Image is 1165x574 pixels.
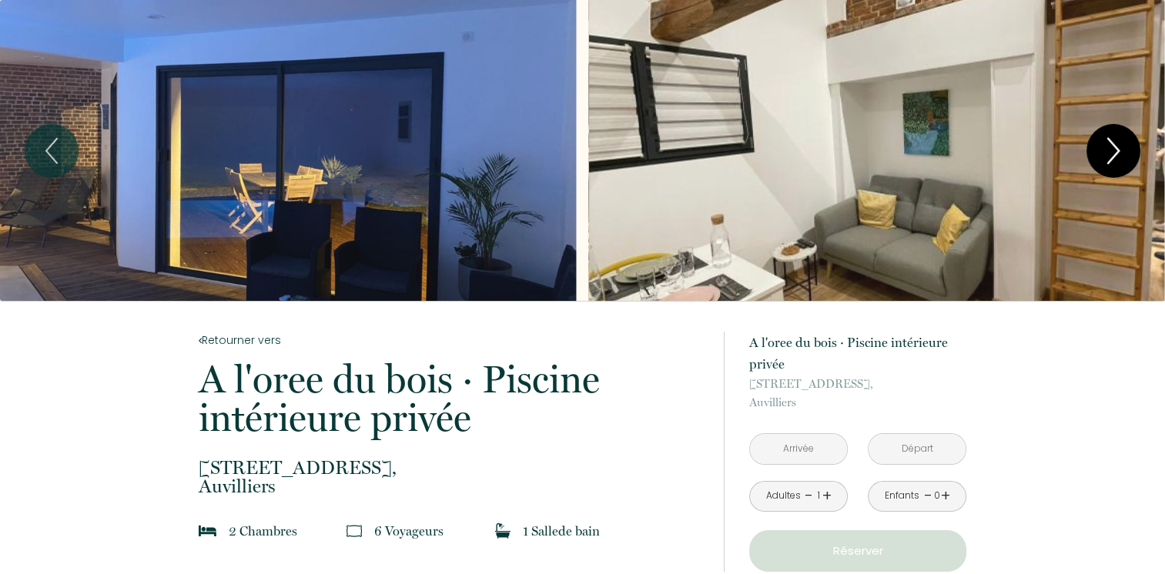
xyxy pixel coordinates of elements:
[885,489,919,503] div: Enfants
[292,523,297,539] span: s
[933,489,941,503] div: 0
[346,523,362,539] img: guests
[923,484,932,508] a: -
[749,530,966,572] button: Réserver
[199,332,704,349] a: Retourner vers
[815,489,822,503] div: 1
[749,375,966,412] p: Auvilliers
[749,375,966,393] span: [STREET_ADDRESS],
[523,520,600,542] p: 1 Salle de bain
[749,332,966,375] p: A l'oree du bois · Piscine intérieure privée
[199,459,704,496] p: Auvilliers
[199,459,704,477] span: [STREET_ADDRESS],
[1086,124,1140,178] button: Next
[229,520,297,542] p: 2 Chambre
[765,489,800,503] div: Adultes
[199,360,704,437] p: A l'oree du bois · Piscine intérieure privée
[25,124,79,178] button: Previous
[822,484,832,508] a: +
[755,542,961,560] p: Réserver
[750,434,847,464] input: Arrivée
[805,484,813,508] a: -
[941,484,950,508] a: +
[869,434,966,464] input: Départ
[374,520,444,542] p: 6 Voyageur
[438,523,444,539] span: s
